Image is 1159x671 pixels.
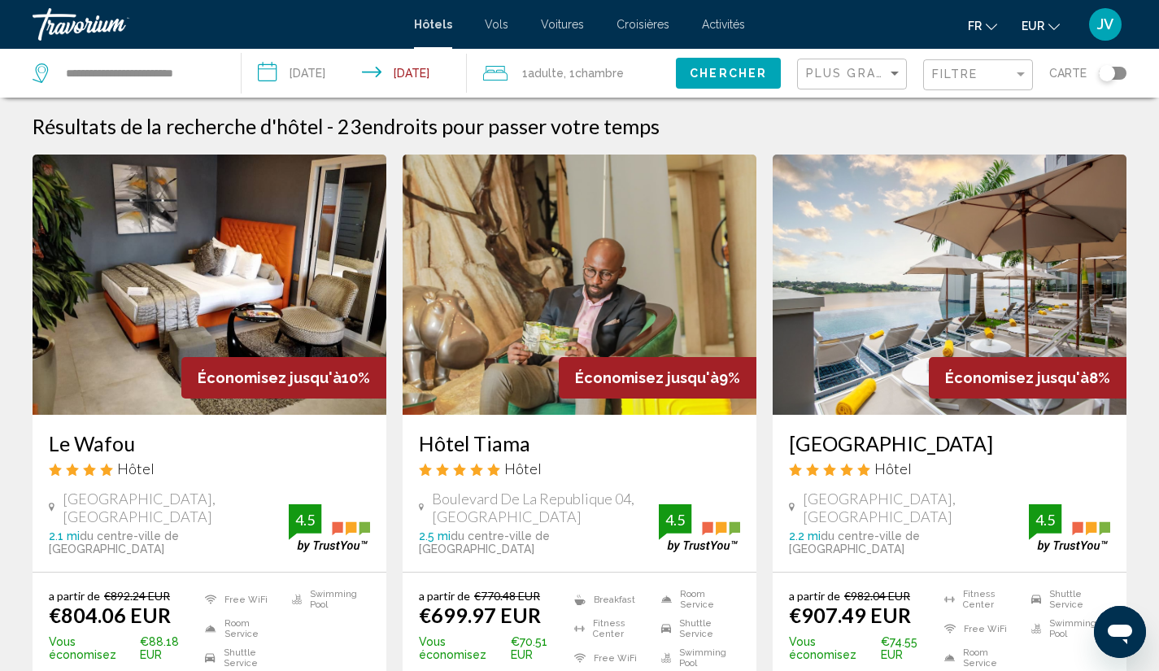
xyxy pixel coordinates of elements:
[49,431,370,455] a: Le Wafou
[338,114,660,138] h2: 23
[1084,7,1126,41] button: User Menu
[653,618,740,639] li: Shuttle Service
[566,618,653,639] li: Fitness Center
[659,510,691,529] div: 4.5
[844,589,910,603] del: €982.04 EUR
[504,460,542,477] span: Hôtel
[806,68,902,81] mat-select: Sort by
[419,589,470,603] span: a partir de
[789,635,877,661] span: Vous économisez
[659,504,740,552] img: trustyou-badge.svg
[566,589,653,610] li: Breakfast
[181,357,386,399] div: 10%
[575,67,624,80] span: Chambre
[1029,504,1110,552] img: trustyou-badge.svg
[419,529,550,556] span: du centre-ville de [GEOGRAPHIC_DATA]
[197,589,283,610] li: Free WiFi
[676,58,781,88] button: Chercher
[49,460,370,477] div: 4 star Hotel
[327,114,333,138] span: -
[806,67,1000,80] span: Plus grandes économies
[789,603,911,627] ins: €907.49 EUR
[653,647,740,669] li: Swimming Pool
[49,635,197,661] p: €88.18 EUR
[564,62,624,85] span: , 1
[789,460,1110,477] div: 5 star Hotel
[1097,16,1113,33] span: JV
[197,618,283,639] li: Room Service
[1022,20,1044,33] span: EUR
[49,635,136,661] span: Vous économisez
[117,460,155,477] span: Hôtel
[936,647,1023,669] li: Room Service
[63,490,289,525] span: [GEOGRAPHIC_DATA], [GEOGRAPHIC_DATA]
[575,369,719,386] span: Économisez jusqu'à
[49,529,179,556] span: du centre-ville de [GEOGRAPHIC_DATA]
[541,18,584,31] a: Voitures
[1029,510,1061,529] div: 4.5
[289,504,370,552] img: trustyou-badge.svg
[33,114,323,138] h1: Résultats de la recherche d'hôtel
[617,18,669,31] a: Croisières
[789,431,1110,455] a: [GEOGRAPHIC_DATA]
[485,18,508,31] a: Vols
[403,155,756,415] img: Hotel image
[932,68,978,81] span: Filtre
[522,62,564,85] span: 1
[49,603,171,627] ins: €804.06 EUR
[414,18,452,31] a: Hôtels
[789,589,840,603] span: a partir de
[1023,618,1110,639] li: Swimming Pool
[566,647,653,669] li: Free WiFi
[419,431,740,455] a: Hôtel Tiama
[362,114,660,138] span: endroits pour passer votre temps
[1023,589,1110,610] li: Shuttle Service
[874,460,912,477] span: Hôtel
[33,155,386,415] img: Hotel image
[104,589,170,603] del: €892.24 EUR
[1094,606,1146,658] iframe: Bouton de lancement de la fenêtre de messagerie
[1049,62,1087,85] span: Carte
[1087,66,1126,81] button: Toggle map
[419,635,507,661] span: Vous économisez
[559,357,756,399] div: 9%
[289,510,321,529] div: 4.5
[803,490,1029,525] span: [GEOGRAPHIC_DATA], [GEOGRAPHIC_DATA]
[773,155,1126,415] img: Hotel image
[653,589,740,610] li: Room Service
[968,14,997,37] button: Change language
[789,635,936,661] p: €74.55 EUR
[432,490,659,525] span: Boulevard De La Republique 04, [GEOGRAPHIC_DATA]
[968,20,982,33] span: fr
[197,647,283,669] li: Shuttle Service
[242,49,467,98] button: Check-in date: Sep 11, 2025 Check-out date: Sep 16, 2025
[789,529,821,542] span: 2.2 mi
[789,529,920,556] span: du centre-ville de [GEOGRAPHIC_DATA]
[929,357,1126,399] div: 8%
[936,589,1023,610] li: Fitness Center
[702,18,745,31] a: Activités
[419,603,541,627] ins: €699.97 EUR
[419,529,451,542] span: 2.5 mi
[467,49,676,98] button: Travelers: 1 adult, 0 children
[945,369,1089,386] span: Économisez jusqu'à
[474,589,540,603] del: €770.48 EUR
[198,369,342,386] span: Économisez jusqu'à
[419,635,566,661] p: €70.51 EUR
[936,618,1023,639] li: Free WiFi
[419,460,740,477] div: 5 star Hotel
[1022,14,1060,37] button: Change currency
[923,59,1033,92] button: Filter
[49,529,80,542] span: 2.1 mi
